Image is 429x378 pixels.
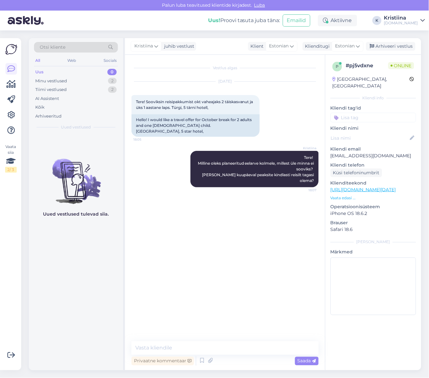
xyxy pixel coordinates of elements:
[331,187,396,193] a: [URL][DOMAIN_NAME][DATE]
[293,146,317,151] span: Kristiina
[136,99,254,110] span: Tere! Sooviksin reisipakkumist okt vaheajaks 2 täiskasvanut ja üks 1 aastane laps. Türgi, 5 tärni...
[331,210,416,217] p: iPhone OS 18.6.2
[34,56,41,65] div: All
[248,43,264,50] div: Klient
[298,358,316,364] span: Saada
[107,69,117,75] div: 0
[43,211,109,218] p: Uued vestlused tulevad siia.
[331,113,416,122] input: Lisa tag
[162,43,194,50] div: juhib vestlust
[35,78,67,84] div: Minu vestlused
[388,62,414,69] span: Online
[331,195,416,201] p: Vaata edasi ...
[208,17,220,23] b: Uus!
[5,144,17,173] div: Vaata siia
[331,146,416,152] p: Kliendi email
[335,43,355,50] span: Estonian
[269,43,289,50] span: Estonian
[133,137,157,142] span: 18:05
[384,15,418,21] div: Kristiina
[331,168,382,177] div: Küsi telefoninumbrit
[131,65,319,71] div: Vestlus algas
[108,86,117,93] div: 2
[336,64,339,69] span: p
[318,15,357,26] div: Aktiivne
[102,56,118,65] div: Socials
[331,239,416,245] div: [PERSON_NAME]
[35,69,44,75] div: Uus
[131,357,194,366] div: Privaatne kommentaar
[373,16,382,25] div: K
[66,56,78,65] div: Web
[331,219,416,226] p: Brauser
[61,124,91,130] span: Uued vestlused
[331,95,416,101] div: Kliendi info
[131,114,260,137] div: Hello! I would like a travel offer for October break for 2 adults and one [DEMOGRAPHIC_DATA] chil...
[346,62,388,70] div: # pj5vdxne
[331,152,416,159] p: [EMAIL_ADDRESS][DOMAIN_NAME]
[331,226,416,233] p: Safari 18.6
[208,17,280,24] div: Proovi tasuta juba täna:
[5,167,17,173] div: 2 / 3
[134,43,153,50] span: Kristiina
[384,21,418,26] div: [DOMAIN_NAME]
[331,162,416,168] p: Kliendi telefon
[35,113,62,119] div: Arhiveeritud
[303,43,330,50] div: Klienditugi
[35,95,59,102] div: AI Assistent
[35,86,67,93] div: Tiimi vestlused
[252,2,267,8] span: Luba
[384,15,425,26] a: Kristiina[DOMAIN_NAME]
[35,104,45,111] div: Kõik
[332,76,410,89] div: [GEOGRAPHIC_DATA], [GEOGRAPHIC_DATA]
[331,180,416,186] p: Klienditeekond
[331,125,416,132] p: Kliendi nimi
[331,105,416,111] p: Kliendi tag'id
[108,78,117,84] div: 2
[5,43,17,55] img: Askly Logo
[283,14,310,27] button: Emailid
[29,147,123,205] img: No chats
[40,44,65,51] span: Otsi kliente
[331,249,416,256] p: Märkmed
[331,135,409,142] input: Lisa nimi
[366,42,416,51] div: Arhiveeri vestlus
[293,188,317,193] span: 18:07
[131,78,319,84] div: [DATE]
[331,203,416,210] p: Operatsioonisüsteem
